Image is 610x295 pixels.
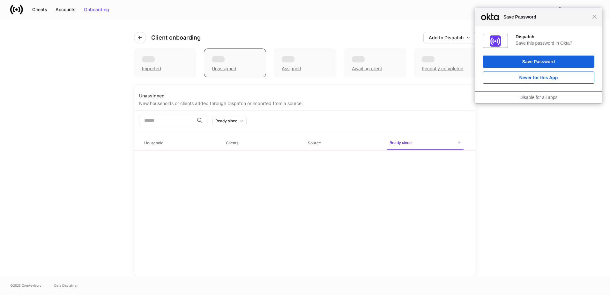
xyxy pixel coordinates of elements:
div: Dispatch [516,34,594,40]
span: Save Password [500,13,592,21]
button: Add to Dispatch [423,32,476,43]
div: Unassigned [139,93,471,99]
div: Accounts [56,7,76,12]
span: Clients [223,137,300,150]
div: New households or clients added through Dispatch or imported from a source. [139,99,471,107]
h4: Client onboarding [151,34,201,42]
button: Accounts [51,4,80,15]
div: Imported [134,49,196,77]
div: Awaiting client [352,65,382,72]
div: Assigned [274,49,336,77]
h6: Ready since [390,140,412,146]
div: Recently completed [422,65,464,72]
span: Household [142,137,218,150]
div: Awaiting client [344,49,406,77]
div: Unassigned [204,49,266,77]
button: Clients [28,4,51,15]
span: Ready since [387,136,464,150]
button: Save Password [483,56,594,68]
a: Data Disclaimer [54,283,78,288]
button: Onboarding [80,4,113,15]
div: Unassigned [212,65,236,72]
h6: Household [144,140,163,146]
div: Ready since [215,118,237,124]
img: IoaI0QAAAAZJREFUAwDpn500DgGa8wAAAABJRU5ErkJggg== [490,35,501,47]
div: Add to Dispatch [429,35,471,40]
div: Clients [32,7,47,12]
button: Never for this App [483,72,594,84]
a: Disable for all apps [519,95,557,100]
button: Ready since [212,116,247,126]
div: Save this password in Okta? [516,40,594,46]
div: Imported [142,65,161,72]
h6: Source [308,140,321,146]
span: Close [592,14,597,19]
h6: Clients [226,140,238,146]
div: Onboarding [84,7,109,12]
div: Recently completed [414,49,476,77]
div: Assigned [282,65,301,72]
span: © 2025 OneAdvisory [10,283,41,288]
span: Source [305,137,382,150]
